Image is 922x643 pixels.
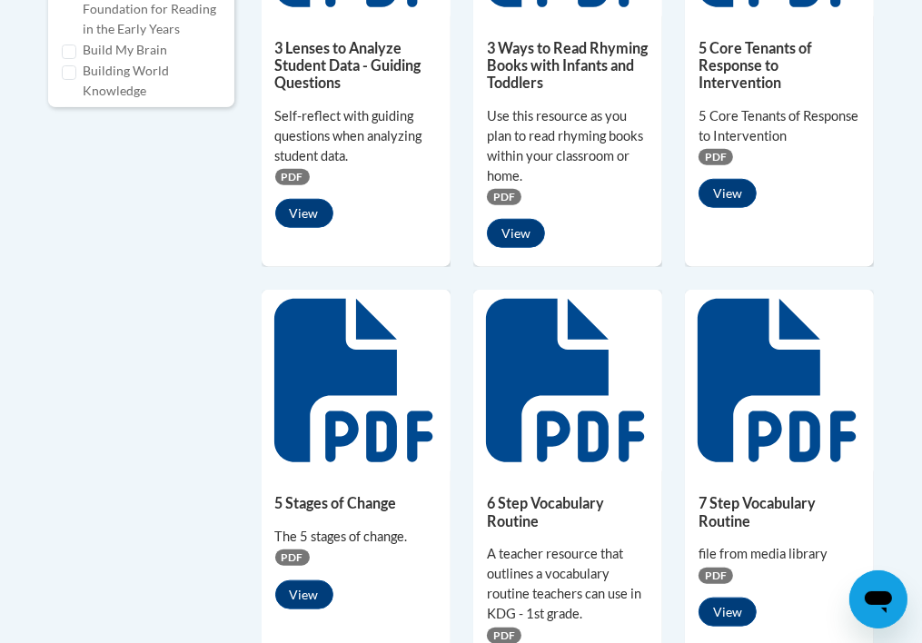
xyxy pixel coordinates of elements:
h5: 3 Lenses to Analyze Student Data - Guiding Questions [275,39,437,92]
div: file from media library [699,544,860,564]
label: Build My Brain [84,40,168,60]
button: View [487,219,545,248]
iframe: Button to launch messaging window [849,570,907,628]
h5: 5 Core Tenants of Response to Intervention [699,39,860,92]
label: Connecting the Dots for Dual Language Learners Throughout the [DATE] [84,103,221,163]
button: View [699,598,757,627]
div: Use this resource as you plan to read rhyming books within your classroom or home. [487,106,649,186]
span: PDF [487,189,521,205]
div: A teacher resource that outlines a vocabulary routine teachers can use in KDG - 1st grade. [487,544,649,624]
h5: 7 Step Vocabulary Routine [699,494,860,529]
h5: 3 Ways to Read Rhyming Books with Infants and Toddlers [487,39,649,92]
button: View [275,199,333,228]
button: View [275,580,333,609]
span: PDF [275,549,310,566]
div: Self-reflect with guiding questions when analyzing student data. [275,106,437,166]
span: PDF [699,568,733,584]
span: PDF [275,169,310,185]
div: 5 Core Tenants of Response to Intervention [699,106,860,146]
h5: 5 Stages of Change [275,494,437,511]
label: Building World Knowledge [84,61,221,101]
span: PDF [699,149,733,165]
div: The 5 stages of change. [275,527,437,547]
button: View [699,179,757,208]
h5: 6 Step Vocabulary Routine [487,494,649,529]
